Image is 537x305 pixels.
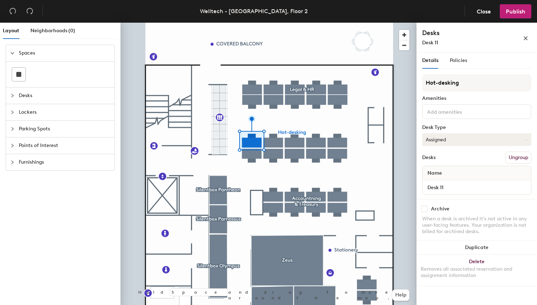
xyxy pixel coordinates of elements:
[416,255,537,286] button: DeleteRemoves all associated reservation and assignment information
[3,28,19,34] span: Layout
[422,96,531,101] div: Amenities
[422,216,531,235] div: When a desk is archived it's not active in any user-facing features. Your organization is not bil...
[30,28,75,34] span: Neighborhoods (0)
[19,137,110,154] span: Points of Interest
[10,110,15,114] span: collapsed
[19,45,110,61] span: Spaces
[505,152,531,164] button: Ungroup
[424,182,530,192] input: Unnamed desk
[200,7,308,16] div: Welltech - [GEOGRAPHIC_DATA], Floor 2
[6,4,20,18] button: Undo (⌘ + Z)
[10,51,15,55] span: expanded
[424,167,446,180] span: Name
[23,4,37,18] button: Redo (⌘ + ⇧ + Z)
[477,8,491,15] span: Close
[392,289,409,301] button: Help
[9,7,16,15] span: undo
[422,155,436,160] div: Desks
[10,160,15,164] span: collapsed
[421,266,533,279] div: Removes all associated reservation and assignment information
[422,28,500,38] h4: Desks
[523,36,528,41] span: close
[450,57,467,63] span: Policies
[19,154,110,170] span: Furnishings
[19,121,110,137] span: Parking Spots
[431,206,449,212] div: Archive
[500,4,531,18] button: Publish
[422,40,438,46] span: Desk 11
[10,94,15,98] span: collapsed
[471,4,497,18] button: Close
[422,57,438,63] span: Details
[19,104,110,120] span: Lockers
[422,133,531,146] button: Assigned
[416,241,537,255] button: Duplicate
[426,107,490,115] input: Add amenities
[506,8,525,15] span: Publish
[19,87,110,104] span: Desks
[422,125,531,130] div: Desk Type
[10,127,15,131] span: collapsed
[10,143,15,148] span: collapsed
